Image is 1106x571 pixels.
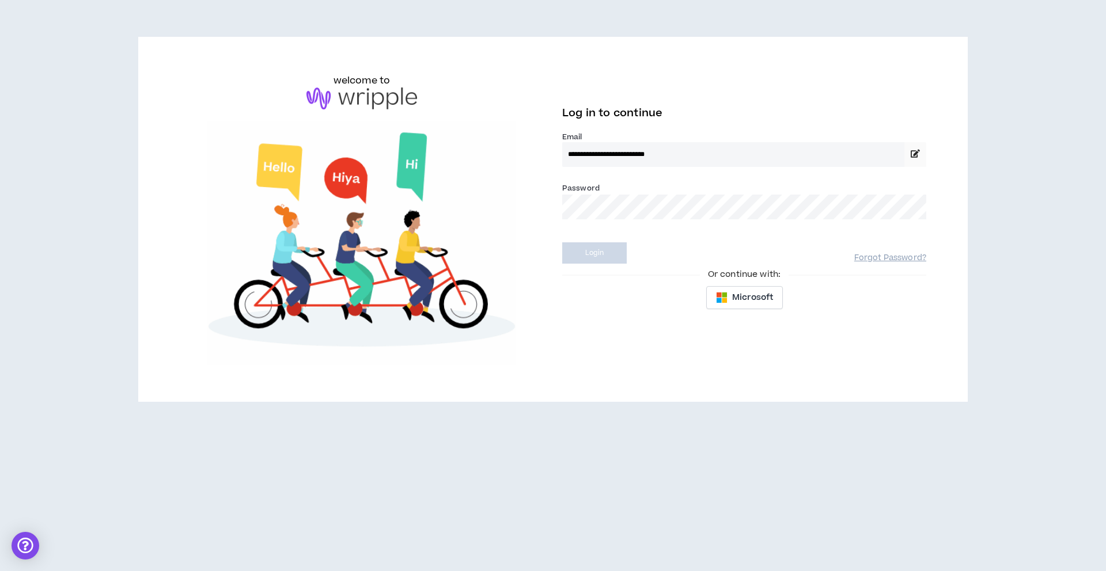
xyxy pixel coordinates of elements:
label: Email [562,132,926,142]
img: Welcome to Wripple [180,121,544,365]
h6: welcome to [334,74,391,87]
button: Microsoft [706,286,783,309]
label: Password [562,183,600,193]
a: Forgot Password? [854,253,926,264]
span: Microsoft [732,291,773,304]
span: Or continue with: [700,268,789,281]
span: Log in to continue [562,106,662,120]
div: Open Intercom Messenger [12,532,39,559]
img: logo-brand.png [306,87,417,109]
button: Login [562,242,627,264]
